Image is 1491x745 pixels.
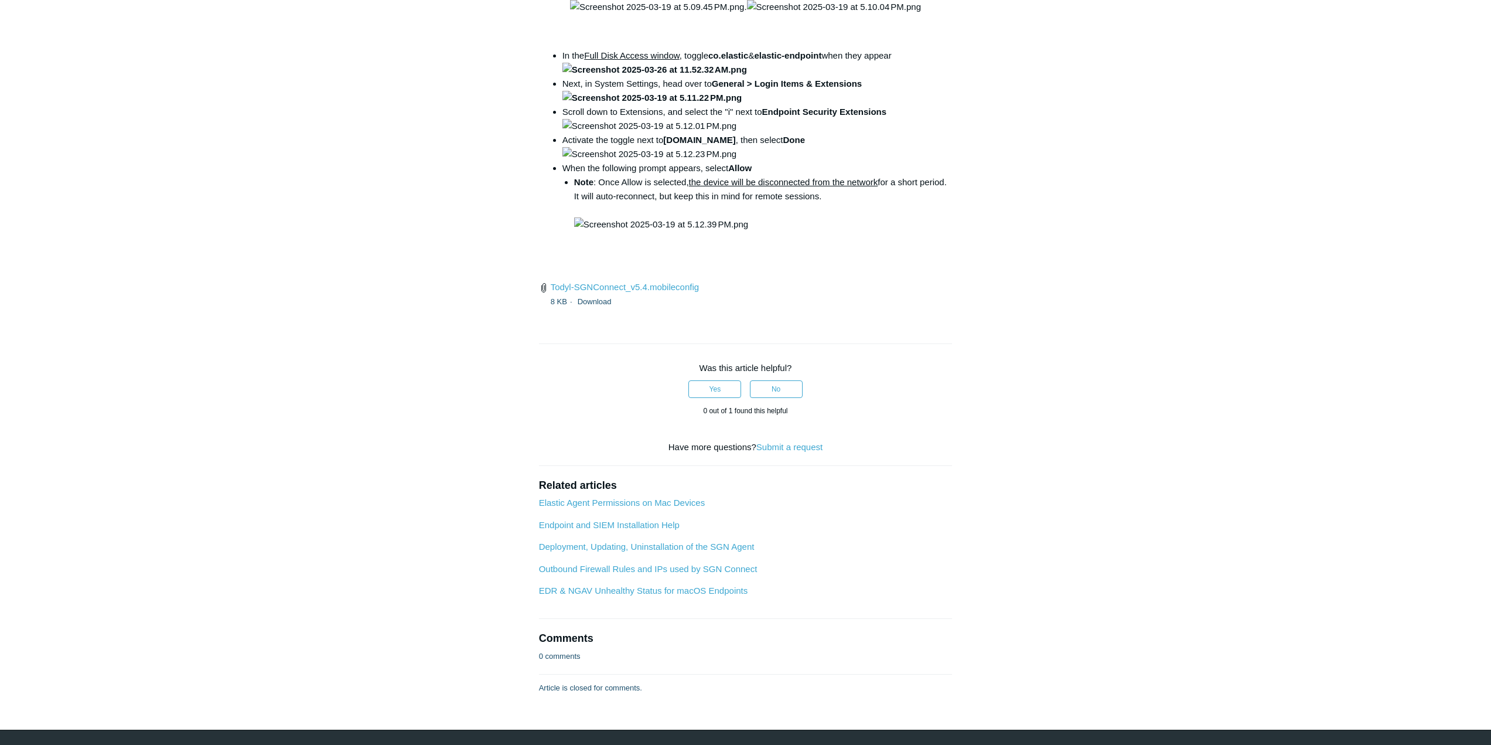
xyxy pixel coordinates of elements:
[539,478,953,494] h2: Related articles
[562,91,742,105] img: Screenshot 2025-03-19 at 5.11.22 PM.png
[551,297,575,306] span: 8 KB
[562,105,953,133] li: Scroll down to Extensions, and select the "i" next to
[703,407,787,415] span: 0 out of 1 found this helpful
[562,119,736,133] img: Screenshot 2025-03-19 at 5.12.01 PM.png
[574,175,953,232] li: : Once Allow is selected, for a short period. It will auto-reconnect, but keep this in mind for r...
[754,50,821,60] strong: elastic-endpoint
[539,682,642,694] p: Article is closed for comments.
[562,49,953,77] li: In the , toggle & when they appear
[728,163,752,173] strong: Allow
[539,651,581,662] p: 0 comments
[584,50,680,60] span: Full Disk Access window
[539,498,705,508] a: Elastic Agent Permissions on Mac Devices
[539,564,758,574] a: Outbound Firewall Rules and IPs used by SGN Connect
[574,217,748,232] img: Screenshot 2025-03-19 at 5.12.39 PM.png
[562,161,953,232] li: When the following prompt appears, select
[708,50,748,60] strong: co.elastic
[750,380,803,398] button: This article was not helpful
[688,380,741,398] button: This article was helpful
[700,363,792,373] span: Was this article helpful?
[562,77,953,105] li: Next, in System Settings, head over to
[539,631,953,647] h2: Comments
[562,79,862,103] strong: General > Login Items & Extensions
[539,441,953,454] div: Have more questions?
[762,107,887,117] strong: Endpoint Security Extensions
[562,147,736,161] img: Screenshot 2025-03-19 at 5.12.23 PM.png
[539,542,755,552] a: Deployment, Updating, Uninstallation of the SGN Agent
[783,135,806,145] strong: Done
[562,133,953,161] li: Activate the toggle next to , then select
[574,177,593,187] strong: Note
[756,442,823,452] a: Submit a request
[689,177,878,187] span: the device will be disconnected from the network
[562,63,747,77] img: Screenshot 2025-03-26 at 11.52.32 AM.png
[663,135,735,145] strong: [DOMAIN_NAME]
[539,520,680,530] a: Endpoint and SIEM Installation Help
[539,586,748,596] a: EDR & NGAV Unhealthy Status for macOS Endpoints
[578,297,612,306] a: Download
[551,282,699,292] a: Todyl-SGNConnect_v5.4.mobileconfig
